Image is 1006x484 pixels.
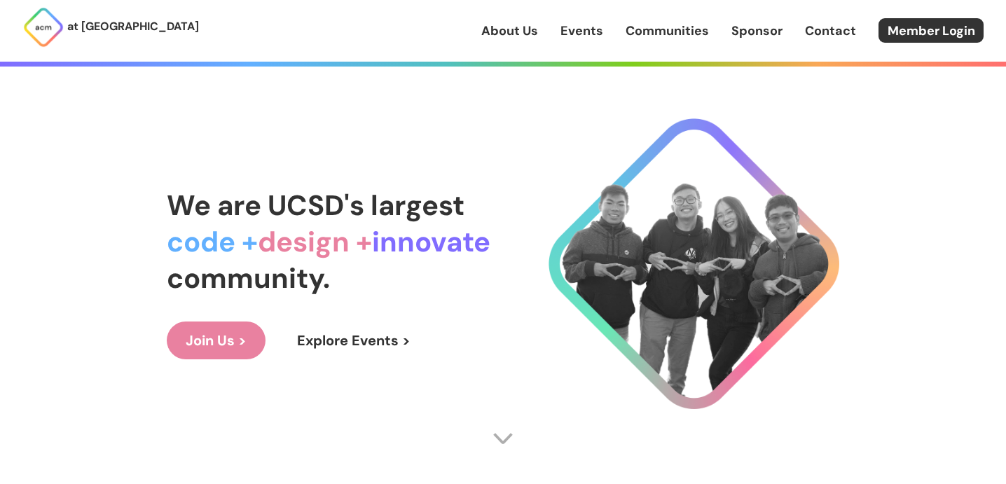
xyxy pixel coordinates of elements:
[167,260,330,296] span: community.
[626,22,709,40] a: Communities
[167,187,464,223] span: We are UCSD's largest
[731,22,783,40] a: Sponsor
[167,223,258,260] span: code +
[278,321,429,359] a: Explore Events >
[22,6,199,48] a: at [GEOGRAPHIC_DATA]
[481,22,538,40] a: About Us
[22,6,64,48] img: ACM Logo
[492,428,514,449] img: Scroll Arrow
[560,22,603,40] a: Events
[167,321,266,359] a: Join Us >
[67,18,199,36] p: at [GEOGRAPHIC_DATA]
[372,223,490,260] span: innovate
[549,118,839,409] img: Cool Logo
[258,223,372,260] span: design +
[805,22,856,40] a: Contact
[878,18,984,43] a: Member Login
